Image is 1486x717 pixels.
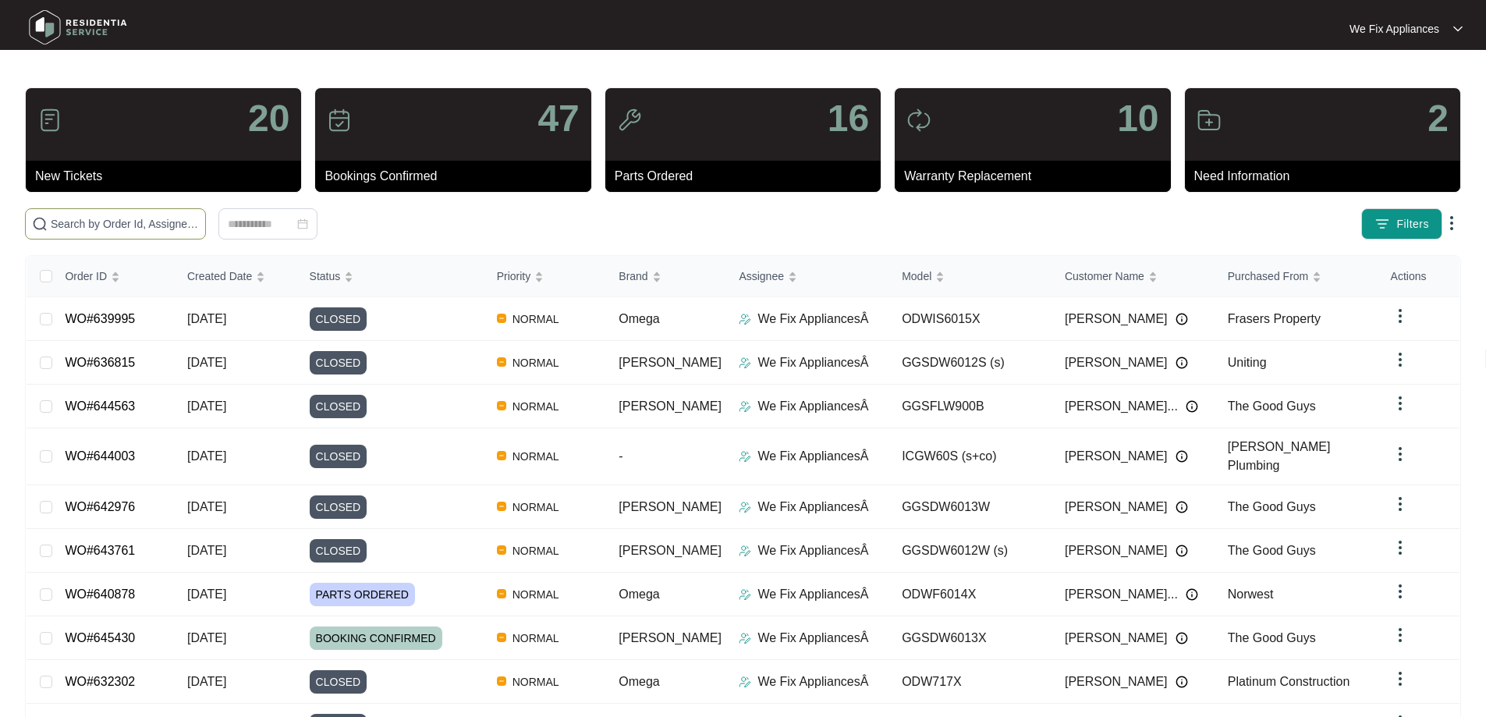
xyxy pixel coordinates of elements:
span: Frasers Property [1228,312,1321,325]
span: The Good Guys [1228,500,1316,513]
span: Assignee [739,268,784,285]
span: Customer Name [1065,268,1144,285]
a: WO#645430 [65,631,135,644]
span: [PERSON_NAME] [1065,498,1168,516]
p: We Fix AppliancesÂ [757,447,868,466]
img: dropdown arrow [1391,669,1410,688]
span: [PERSON_NAME]... [1065,397,1178,416]
img: Vercel Logo [497,545,506,555]
input: Search by Order Id, Assignee Name, Customer Name, Brand and Model [51,215,199,232]
span: Omega [619,675,659,688]
a: WO#644563 [65,399,135,413]
img: icon [37,108,62,133]
img: dropdown arrow [1391,582,1410,601]
span: NORMAL [506,310,566,328]
img: Vercel Logo [497,589,506,598]
span: [PERSON_NAME] [1065,447,1168,466]
span: [DATE] [187,587,226,601]
img: Info icon [1176,632,1188,644]
span: Filters [1396,216,1429,232]
span: Uniting [1228,356,1267,369]
a: WO#644003 [65,449,135,463]
span: Platinum Construction [1228,675,1350,688]
span: [PERSON_NAME] [619,544,722,557]
span: CLOSED [310,670,367,694]
img: Assigner Icon [739,313,751,325]
p: We Fix AppliancesÂ [757,585,868,604]
td: ODWIS6015X [889,297,1052,341]
span: Status [310,268,341,285]
p: 47 [537,100,579,137]
p: Warranty Replacement [904,167,1170,186]
span: [PERSON_NAME] Plumbing [1228,440,1331,472]
p: Need Information [1194,167,1460,186]
span: NORMAL [506,585,566,604]
span: [PERSON_NAME] [1065,310,1168,328]
img: Info icon [1176,545,1188,557]
p: 10 [1117,100,1158,137]
td: GGSDW6012S (s) [889,341,1052,385]
span: [PERSON_NAME] [619,399,722,413]
span: [DATE] [187,312,226,325]
p: We Fix AppliancesÂ [757,353,868,372]
a: WO#632302 [65,675,135,688]
span: [PERSON_NAME] [1065,673,1168,691]
img: dropdown arrow [1391,307,1410,325]
img: Vercel Logo [497,633,506,642]
th: Customer Name [1052,256,1215,297]
span: NORMAL [506,353,566,372]
span: NORMAL [506,397,566,416]
span: The Good Guys [1228,544,1316,557]
img: Vercel Logo [497,314,506,323]
span: NORMAL [506,447,566,466]
span: Norwest [1228,587,1274,601]
a: WO#636815 [65,356,135,369]
img: dropdown arrow [1442,214,1461,232]
span: [PERSON_NAME]... [1065,585,1178,604]
span: Omega [619,312,659,325]
span: CLOSED [310,539,367,563]
span: CLOSED [310,445,367,468]
img: Assigner Icon [739,501,751,513]
span: - [619,449,622,463]
img: Info icon [1176,313,1188,325]
span: CLOSED [310,351,367,374]
span: [PERSON_NAME] [1065,541,1168,560]
img: icon [906,108,931,133]
td: GGSDW6012W (s) [889,529,1052,573]
span: Priority [497,268,531,285]
img: filter icon [1374,216,1390,232]
img: icon [327,108,352,133]
span: Brand [619,268,647,285]
th: Created Date [175,256,297,297]
p: We Fix AppliancesÂ [757,541,868,560]
span: [PERSON_NAME] [619,631,722,644]
th: Order ID [52,256,175,297]
img: dropdown arrow [1391,495,1410,513]
img: dropdown arrow [1391,445,1410,463]
td: ODW717X [889,660,1052,704]
img: Assigner Icon [739,357,751,369]
th: Brand [606,256,726,297]
img: Info icon [1176,676,1188,688]
img: Info icon [1186,400,1198,413]
img: Assigner Icon [739,545,751,557]
td: ODWF6014X [889,573,1052,616]
span: [DATE] [187,544,226,557]
p: We Fix AppliancesÂ [757,629,868,648]
span: [PERSON_NAME] [1065,629,1168,648]
th: Status [297,256,484,297]
img: Vercel Logo [497,502,506,511]
th: Assignee [726,256,889,297]
span: PARTS ORDERED [310,583,415,606]
img: dropdown arrow [1391,626,1410,644]
span: NORMAL [506,673,566,691]
img: dropdown arrow [1391,538,1410,557]
span: CLOSED [310,395,367,418]
th: Priority [484,256,607,297]
span: [DATE] [187,356,226,369]
img: icon [617,108,642,133]
span: Created Date [187,268,252,285]
p: 16 [828,100,869,137]
img: Assigner Icon [739,676,751,688]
